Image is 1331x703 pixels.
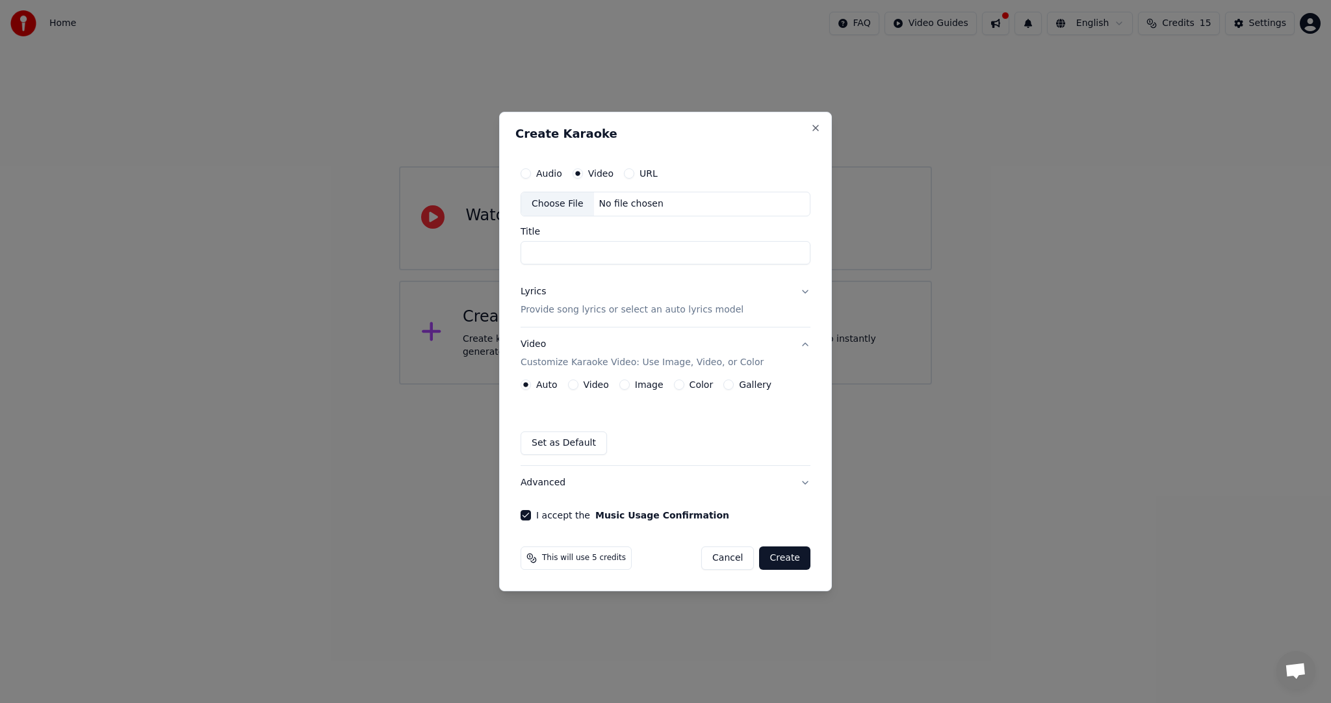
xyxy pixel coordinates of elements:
label: Video [584,380,609,389]
button: Create [759,546,810,570]
label: Title [521,227,810,236]
label: I accept the [536,511,729,520]
p: Provide song lyrics or select an auto lyrics model [521,303,743,316]
label: URL [640,169,658,178]
button: Set as Default [521,431,607,455]
button: LyricsProvide song lyrics or select an auto lyrics model [521,275,810,327]
div: Video [521,338,764,369]
div: Lyrics [521,285,546,298]
button: Advanced [521,466,810,500]
h2: Create Karaoke [515,128,816,140]
label: Gallery [739,380,771,389]
button: I accept the [595,511,729,520]
label: Audio [536,169,562,178]
label: Image [635,380,664,389]
label: Video [588,169,614,178]
button: Cancel [701,546,754,570]
div: No file chosen [594,198,669,211]
div: Choose File [521,192,594,216]
button: VideoCustomize Karaoke Video: Use Image, Video, or Color [521,327,810,379]
div: VideoCustomize Karaoke Video: Use Image, Video, or Color [521,379,810,465]
span: This will use 5 credits [542,553,626,563]
p: Customize Karaoke Video: Use Image, Video, or Color [521,356,764,369]
label: Auto [536,380,558,389]
label: Color [690,380,714,389]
